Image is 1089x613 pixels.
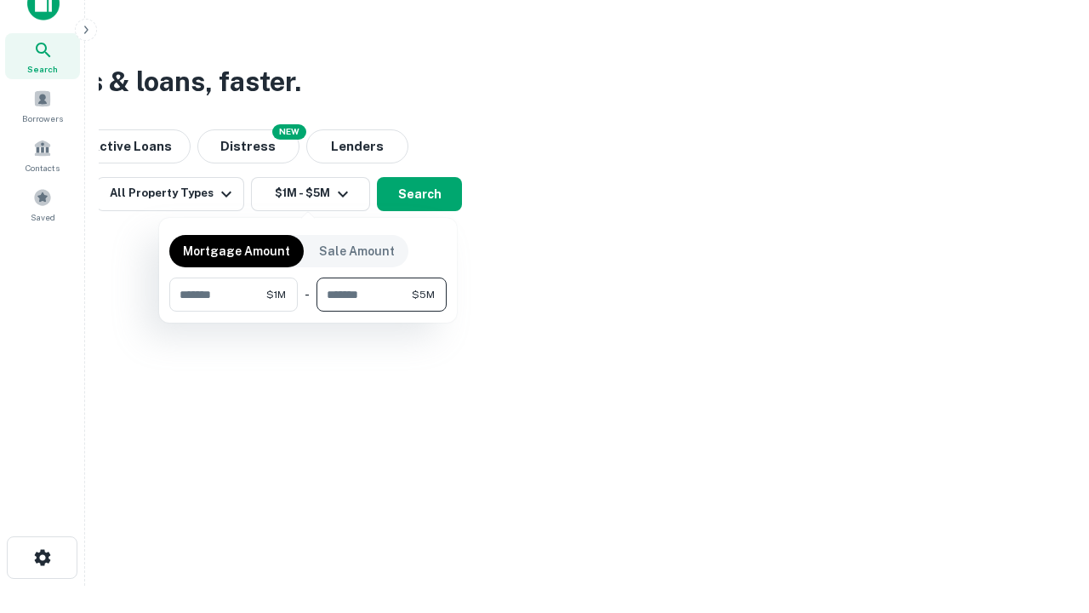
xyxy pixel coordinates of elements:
[412,287,435,302] span: $5M
[266,287,286,302] span: $1M
[305,278,310,312] div: -
[319,242,395,261] p: Sale Amount
[183,242,290,261] p: Mortgage Amount
[1004,477,1089,559] iframe: Chat Widget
